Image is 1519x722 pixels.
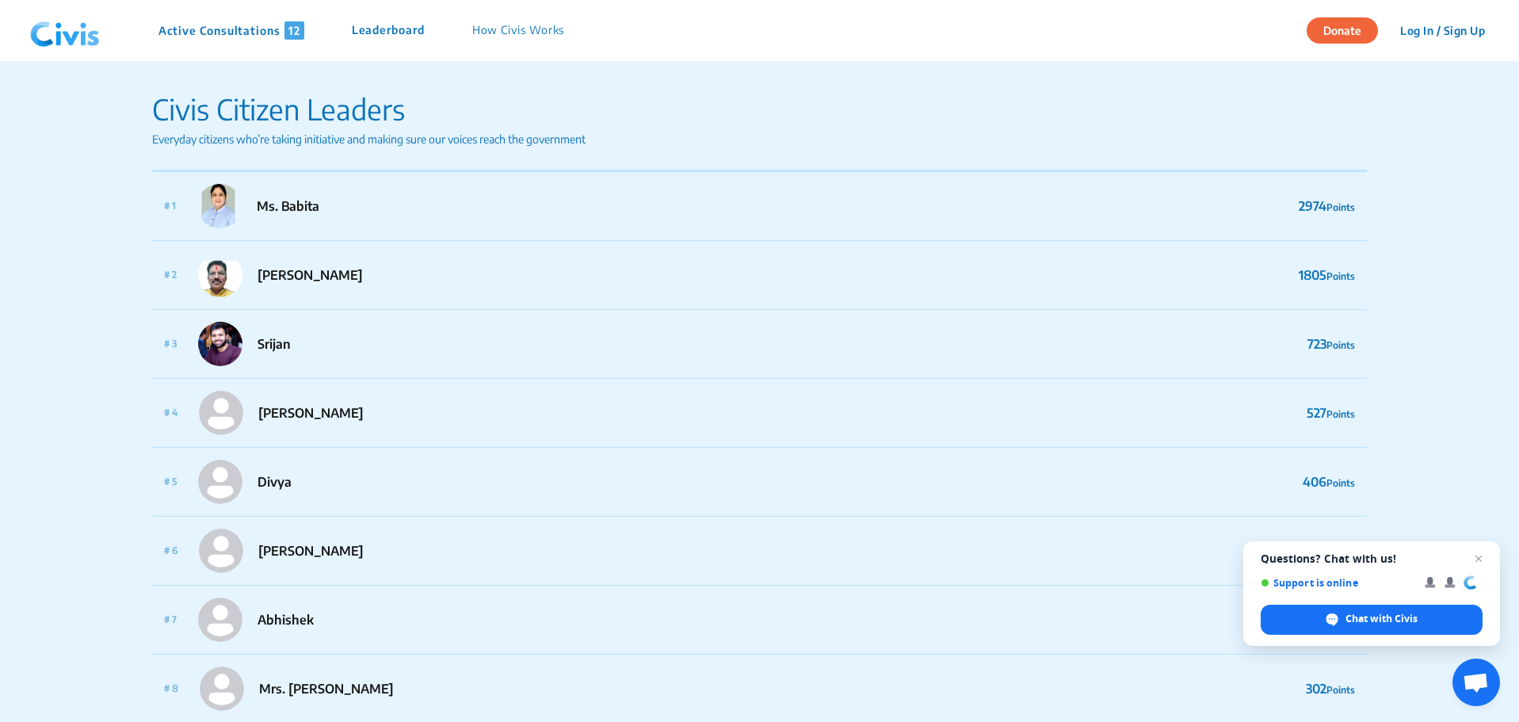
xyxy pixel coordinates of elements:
[1390,18,1495,43] button: Log In / Sign Up
[1452,659,1500,706] div: Open chat
[164,337,177,351] p: # 3
[158,21,304,40] p: Active Consultations
[152,131,586,147] p: Everyday citizens who’re taking initiative and making sure our voices reach the government
[1326,477,1355,489] span: Points
[472,21,565,40] p: How Civis Works
[164,268,177,282] p: # 2
[1303,472,1355,491] p: 406
[199,529,243,573] img: profile Picture
[197,184,242,228] img: profile Picture
[258,403,364,422] p: [PERSON_NAME]
[257,197,319,216] p: Ms. Babita
[164,406,177,420] p: # 4
[258,334,291,353] p: Srijan
[258,541,364,560] p: [PERSON_NAME]
[1261,577,1414,589] span: Support is online
[1307,17,1378,44] button: Donate
[352,21,425,40] p: Leaderboard
[198,322,242,366] img: profile Picture
[200,667,244,711] img: profile Picture
[164,613,177,627] p: # 7
[1299,265,1355,285] p: 1805
[1326,684,1355,696] span: Points
[258,472,292,491] p: Divya
[1326,339,1355,351] span: Points
[164,475,177,489] p: # 5
[198,598,242,642] img: profile Picture
[24,7,106,55] img: navlogo.png
[1326,270,1355,282] span: Points
[1326,408,1355,420] span: Points
[198,253,242,297] img: profile Picture
[198,460,242,504] img: profile Picture
[284,21,304,40] span: 12
[1307,334,1355,353] p: 723
[1307,403,1355,422] p: 527
[258,265,363,285] p: [PERSON_NAME]
[164,682,178,696] p: # 8
[1345,612,1418,626] span: Chat with Civis
[199,391,243,435] img: profile Picture
[1469,549,1488,568] span: Close chat
[1261,605,1483,635] div: Chat with Civis
[1307,21,1390,37] a: Donate
[1261,552,1483,565] span: Questions? Chat with us!
[258,610,314,629] p: Abhishek
[1299,197,1355,216] p: 2974
[152,88,586,131] p: Civis Citizen Leaders
[164,544,177,558] p: # 6
[1306,679,1355,698] p: 302
[164,199,176,213] p: # 1
[259,679,394,698] p: Mrs. [PERSON_NAME]
[1326,201,1355,213] span: Points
